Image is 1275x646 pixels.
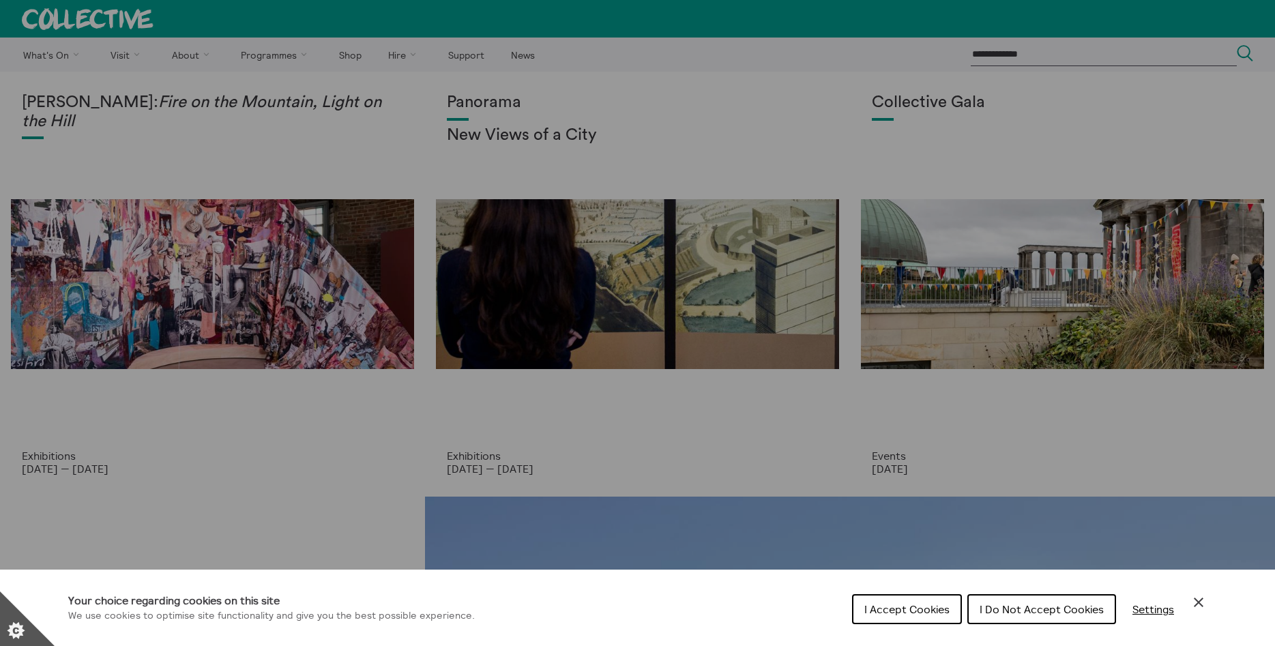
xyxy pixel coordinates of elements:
span: Settings [1132,602,1174,616]
button: I Accept Cookies [852,594,962,624]
p: We use cookies to optimise site functionality and give you the best possible experience. [68,608,475,623]
button: Close Cookie Control [1190,594,1207,611]
button: I Do Not Accept Cookies [967,594,1116,624]
span: I Accept Cookies [864,602,950,616]
button: Settings [1122,596,1185,623]
span: I Do Not Accept Cookies [980,602,1104,616]
h1: Your choice regarding cookies on this site [68,592,475,608]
